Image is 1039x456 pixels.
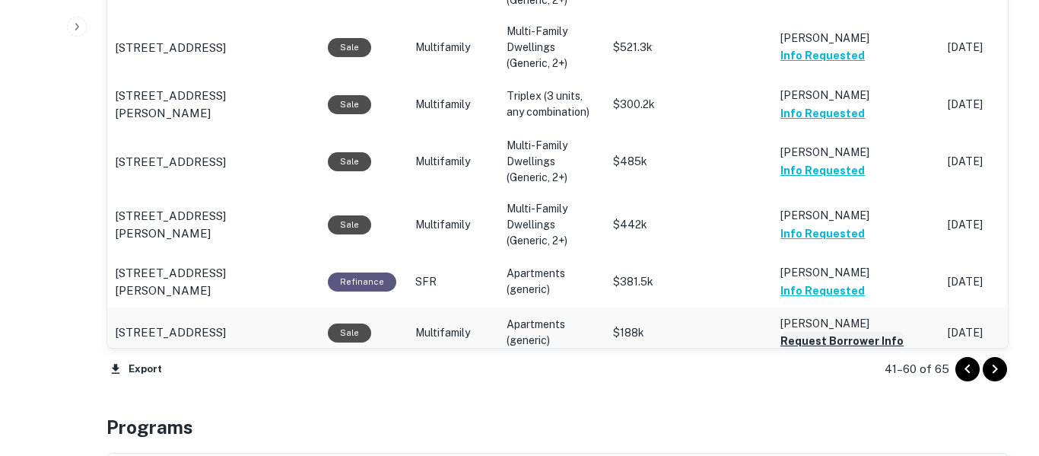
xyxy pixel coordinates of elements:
p: Multifamily [415,97,491,113]
div: This loan purpose was for refinancing [328,273,396,292]
div: Sale [328,215,371,234]
button: Go to previous page [955,357,980,381]
button: Info Requested [780,225,865,243]
p: [STREET_ADDRESS] [115,324,226,342]
div: Sale [328,324,371,343]
h4: Programs [106,413,193,441]
p: [STREET_ADDRESS] [115,153,226,171]
button: Info Requested [780,46,865,65]
p: Multi-Family Dwellings (Generic, 2+) [507,24,598,72]
a: [STREET_ADDRESS][PERSON_NAME] [115,87,313,123]
p: [STREET_ADDRESS] [115,39,226,57]
p: Multi-Family Dwellings (Generic, 2+) [507,138,598,186]
a: [STREET_ADDRESS][PERSON_NAME] [115,264,313,300]
p: [PERSON_NAME] [780,315,933,332]
p: $521.3k [613,40,765,56]
p: [PERSON_NAME] [780,264,933,281]
a: [STREET_ADDRESS] [115,39,313,57]
p: [PERSON_NAME] [780,207,933,224]
p: $485k [613,154,765,170]
p: $442k [613,217,765,233]
p: Apartments (generic) [507,266,598,298]
p: $381.5k [613,274,765,290]
p: $188k [613,325,765,341]
div: Sale [328,152,371,171]
div: Sale [328,95,371,114]
button: Info Requested [780,161,865,180]
p: Multifamily [415,217,491,233]
p: Triplex (3 units, any combination) [507,88,598,120]
p: SFR [415,274,491,290]
button: Request Borrower Info [780,332,904,350]
p: 41–60 of 65 [885,360,949,378]
p: Apartments (generic) [507,317,598,349]
p: [PERSON_NAME] [780,87,933,104]
p: [PERSON_NAME] [780,144,933,161]
p: $300.2k [613,97,765,113]
a: [STREET_ADDRESS] [115,324,313,342]
button: Info Requested [780,282,865,300]
a: [STREET_ADDRESS] [115,153,313,171]
a: [STREET_ADDRESS][PERSON_NAME] [115,207,313,243]
p: Multifamily [415,325,491,341]
div: Sale [328,38,371,57]
button: Info Requested [780,104,865,123]
p: Multi-Family Dwellings (Generic, 2+) [507,201,598,249]
p: Multifamily [415,40,491,56]
button: Export [106,358,166,381]
p: [PERSON_NAME] [780,30,933,46]
iframe: Chat Widget [963,334,1039,407]
p: Multifamily [415,154,491,170]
